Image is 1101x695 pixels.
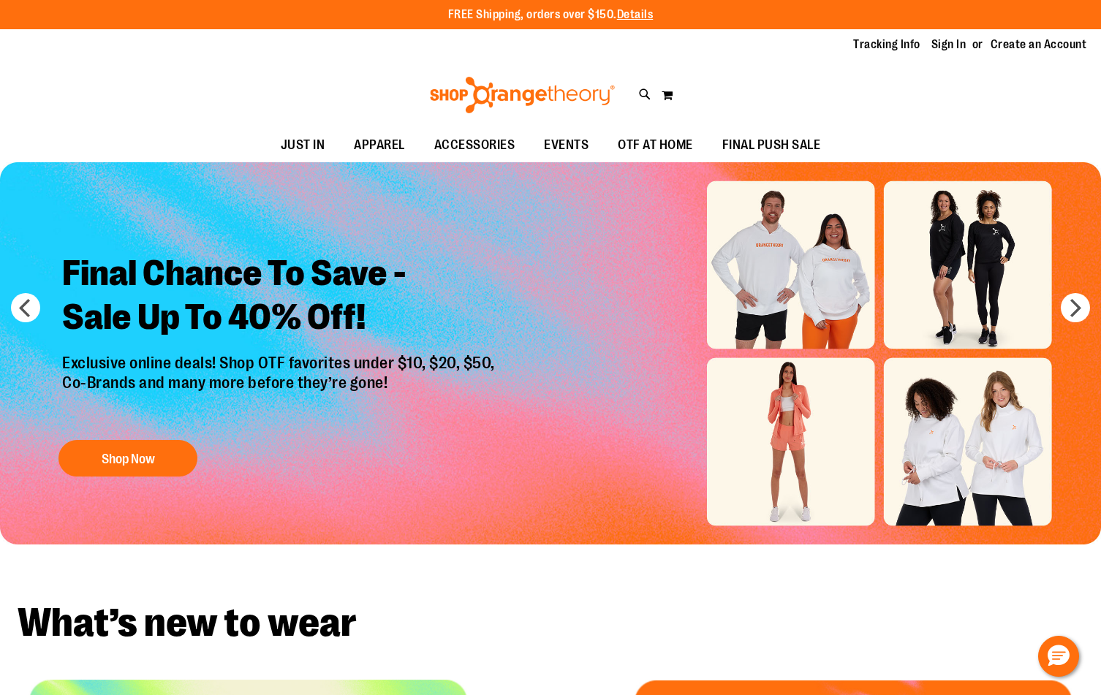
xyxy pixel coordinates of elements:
button: prev [11,293,40,322]
span: EVENTS [544,129,589,162]
img: Shop Orangetheory [428,77,617,113]
h2: Final Chance To Save - Sale Up To 40% Off! [51,240,510,354]
span: ACCESSORIES [434,129,515,162]
a: Create an Account [991,37,1087,53]
a: JUST IN [266,129,340,162]
a: FINAL PUSH SALE [708,129,836,162]
h2: What’s new to wear [18,603,1083,643]
span: FINAL PUSH SALE [722,129,821,162]
button: Hello, have a question? Let’s chat. [1038,636,1079,677]
button: Shop Now [58,440,197,476]
span: JUST IN [281,129,325,162]
button: next [1061,293,1090,322]
a: EVENTS [529,129,603,162]
a: ACCESSORIES [420,129,530,162]
p: Exclusive online deals! Shop OTF favorites under $10, $20, $50, Co-Brands and many more before th... [51,354,510,425]
p: FREE Shipping, orders over $150. [448,7,654,23]
a: Tracking Info [853,37,920,53]
a: OTF AT HOME [603,129,708,162]
span: OTF AT HOME [618,129,693,162]
a: APPAREL [339,129,420,162]
a: Final Chance To Save -Sale Up To 40% Off! Exclusive online deals! Shop OTF favorites under $10, $... [51,240,510,484]
a: Details [617,8,654,21]
span: APPAREL [354,129,405,162]
a: Sign In [931,37,966,53]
